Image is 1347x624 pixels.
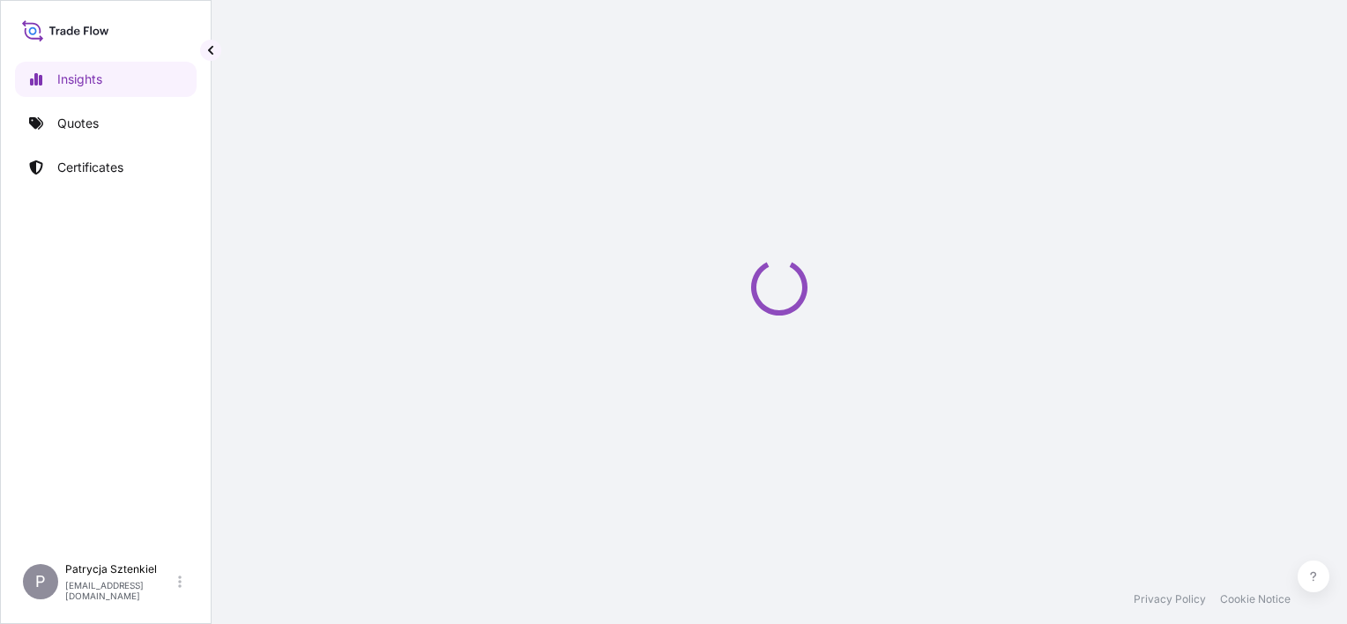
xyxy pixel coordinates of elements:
[1134,592,1206,606] a: Privacy Policy
[15,106,197,141] a: Quotes
[57,159,123,176] p: Certificates
[1220,592,1291,606] a: Cookie Notice
[57,115,99,132] p: Quotes
[35,573,46,591] span: P
[65,580,175,601] p: [EMAIL_ADDRESS][DOMAIN_NAME]
[57,71,102,88] p: Insights
[15,62,197,97] a: Insights
[65,562,175,576] p: Patrycja Sztenkiel
[15,150,197,185] a: Certificates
